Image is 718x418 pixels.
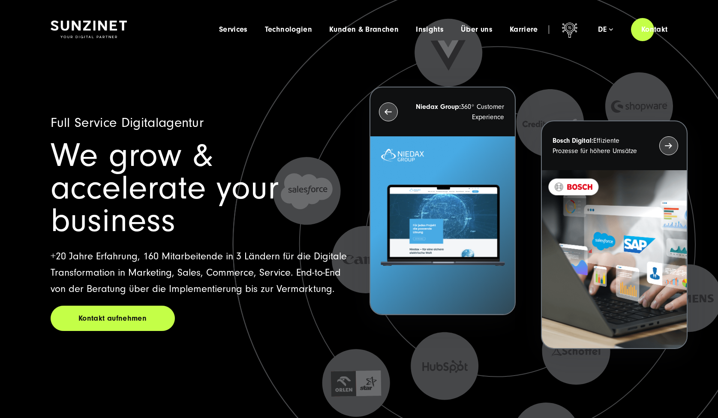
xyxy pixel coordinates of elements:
strong: Bosch Digital: [553,137,593,144]
p: 360° Customer Experience [413,102,504,122]
a: Kontakt aufnehmen [51,306,175,331]
div: de [598,25,613,34]
a: Technologien [265,25,312,34]
p: +20 Jahre Erfahrung, 160 Mitarbeitende in 3 Ländern für die Digitale Transformation in Marketing,... [51,248,349,297]
img: SUNZINET Full Service Digital Agentur [51,21,127,39]
a: Kunden & Branchen [329,25,399,34]
img: BOSCH - Kundeprojekt - Digital Transformation Agentur SUNZINET [542,170,686,348]
p: Effiziente Prozesse für höhere Umsätze [553,135,643,156]
button: Bosch Digital:Effiziente Prozesse für höhere Umsätze BOSCH - Kundeprojekt - Digital Transformatio... [541,120,687,349]
img: Letztes Projekt von Niedax. Ein Laptop auf dem die Niedax Website geöffnet ist, auf blauem Hinter... [370,136,515,314]
a: Kontakt [631,17,678,42]
h1: We grow & accelerate your business [51,139,349,237]
a: Services [219,25,248,34]
span: Full Service Digitalagentur [51,115,204,130]
a: Über uns [461,25,493,34]
a: Insights [416,25,444,34]
button: Niedax Group:360° Customer Experience Letztes Projekt von Niedax. Ein Laptop auf dem die Niedax W... [370,87,516,315]
strong: Niedax Group: [416,103,461,111]
a: Karriere [510,25,538,34]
